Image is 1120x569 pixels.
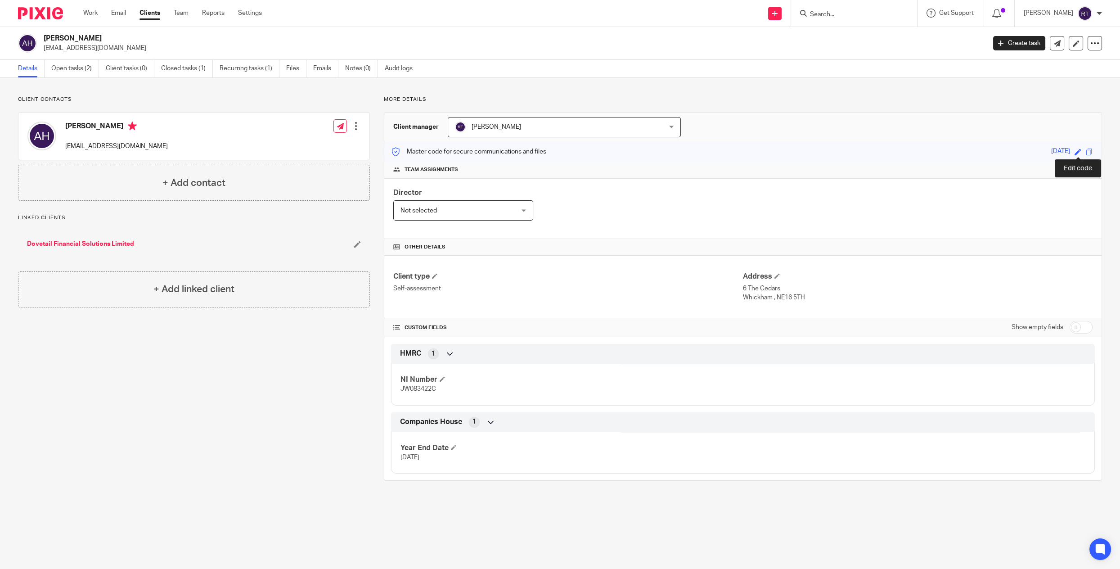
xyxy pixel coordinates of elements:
span: [DATE] [400,454,419,461]
h4: NI Number [400,375,743,384]
p: [EMAIL_ADDRESS][DOMAIN_NAME] [44,44,980,53]
img: svg%3E [455,122,466,132]
h2: [PERSON_NAME] [44,34,792,43]
img: svg%3E [1078,6,1092,21]
a: Clients [139,9,160,18]
h4: + Add linked client [153,282,234,296]
p: Whickham , NE16 5TH [743,293,1093,302]
span: 1 [432,349,435,358]
span: Companies House [400,417,462,427]
h4: Year End Date [400,443,743,453]
a: Open tasks (2) [51,60,99,77]
p: [EMAIL_ADDRESS][DOMAIN_NAME] [65,142,168,151]
p: 6 The Cedars [743,284,1093,293]
span: Get Support [939,10,974,16]
a: Files [286,60,306,77]
h4: + Add contact [162,176,225,190]
img: Pixie [18,7,63,19]
a: Closed tasks (1) [161,60,213,77]
p: Master code for secure communications and files [391,147,546,156]
a: Dovetail Financial Solutions Limited [27,239,134,248]
a: Recurring tasks (1) [220,60,279,77]
span: [PERSON_NAME] [472,124,521,130]
a: Details [18,60,45,77]
h4: CUSTOM FIELDS [393,324,743,331]
a: Email [111,9,126,18]
a: Settings [238,9,262,18]
span: Not selected [400,208,437,214]
i: Primary [128,122,137,131]
div: [DATE] [1051,147,1070,157]
a: Create task [993,36,1045,50]
a: Team [174,9,189,18]
a: Notes (0) [345,60,378,77]
span: Director [393,189,422,196]
img: svg%3E [27,122,56,150]
img: svg%3E [18,34,37,53]
a: Emails [313,60,338,77]
p: Linked clients [18,214,370,221]
p: [PERSON_NAME] [1024,9,1073,18]
h4: Client type [393,272,743,281]
p: Self-assessment [393,284,743,293]
span: Team assignments [405,166,458,173]
h4: Address [743,272,1093,281]
p: Client contacts [18,96,370,103]
a: Audit logs [385,60,419,77]
a: Reports [202,9,225,18]
h4: [PERSON_NAME] [65,122,168,133]
span: HMRC [400,349,421,358]
label: Show empty fields [1012,323,1063,332]
span: JW083422C [400,386,436,392]
span: Other details [405,244,445,251]
h3: Client manager [393,122,439,131]
p: More details [384,96,1102,103]
span: 1 [472,417,476,426]
input: Search [809,11,890,19]
a: Client tasks (0) [106,60,154,77]
a: Work [83,9,98,18]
